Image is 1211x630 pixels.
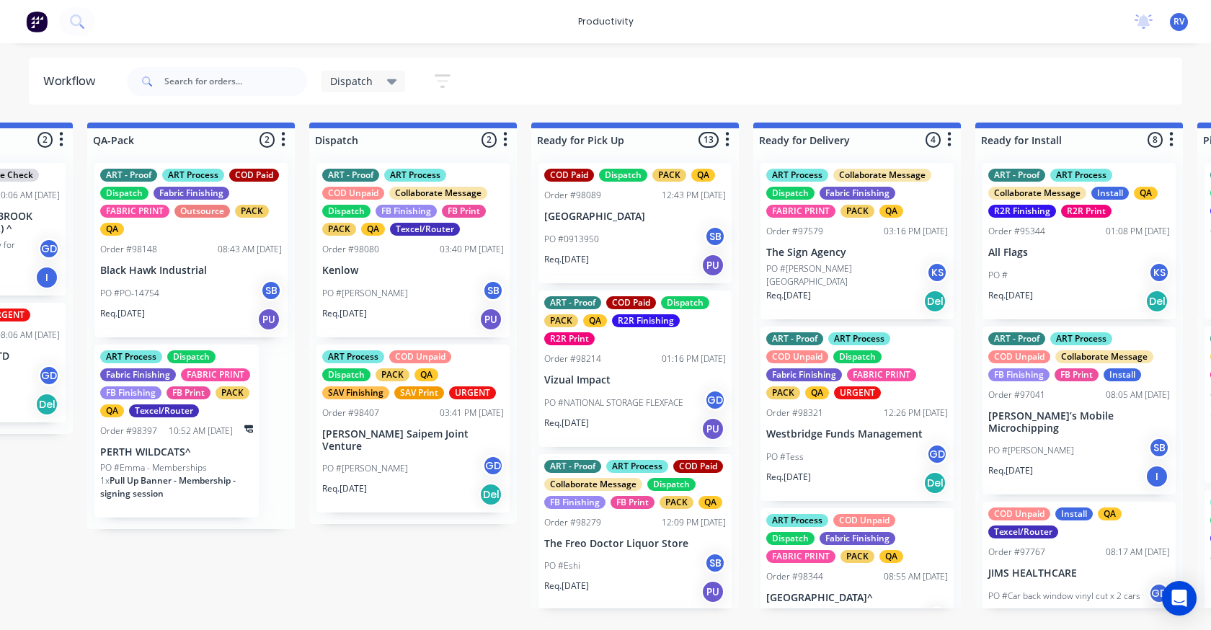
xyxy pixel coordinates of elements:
[1055,507,1093,520] div: Install
[1055,368,1099,381] div: FB Print
[606,296,656,309] div: COD Paid
[544,233,599,246] p: PO #0913950
[766,570,823,583] div: Order #98344
[100,265,282,277] p: Black Hawk Industrial
[766,550,835,563] div: FABRIC PRINT
[766,225,823,238] div: Order #97579
[100,243,157,256] div: Order #98148
[1104,368,1141,381] div: Install
[662,189,726,202] div: 12:43 PM [DATE]
[1106,546,1170,559] div: 08:17 AM [DATE]
[479,308,502,331] div: PU
[100,169,157,182] div: ART - Proof
[94,163,288,337] div: ART - ProofART ProcessCOD PaidDispatchFabric FinishingFABRIC PRINTOutsourcePACKQAOrder #9814808:4...
[982,163,1176,319] div: ART - ProofART ProcessCollaborate MessageInstallQAR2R FinishingR2R PrintOrder #9534401:08 PM [DAT...
[100,474,236,500] span: Pull Up Banner - Membership - signing session
[235,205,269,218] div: PACK
[1091,187,1129,200] div: Install
[544,314,578,327] div: PACK
[322,407,379,420] div: Order #98407
[322,223,356,236] div: PACK
[926,262,948,283] div: KS
[673,460,723,473] div: COD Paid
[988,187,1086,200] div: Collaborate Message
[691,169,715,182] div: QA
[982,327,1176,495] div: ART - ProofART ProcessCOD UnpaidCollaborate MessageFB FinishingFB PrintInstallOrder #9704108:05 A...
[988,567,1170,580] p: JIMS HEALTHCARE
[257,308,280,331] div: PU
[322,462,408,475] p: PO #[PERSON_NAME]
[322,482,367,495] p: Req. [DATE]
[390,223,460,236] div: Texcel/Router
[167,386,210,399] div: FB Print
[988,205,1056,218] div: R2R Finishing
[840,550,874,563] div: PACK
[544,210,726,223] p: [GEOGRAPHIC_DATA]
[1050,332,1112,345] div: ART Process
[879,550,903,563] div: QA
[538,163,732,283] div: COD PaidDispatchPACKQAOrder #9808912:43 PM [DATE][GEOGRAPHIC_DATA]PO #0913950SBReq.[DATE]PU
[389,187,487,200] div: Collaborate Message
[169,425,233,438] div: 10:52 AM [DATE]
[606,460,668,473] div: ART Process
[704,226,726,247] div: SB
[361,223,385,236] div: QA
[599,169,647,182] div: Dispatch
[322,287,408,300] p: PO #[PERSON_NAME]
[1145,465,1168,488] div: I
[174,205,230,218] div: Outsource
[988,546,1045,559] div: Order #97767
[167,350,216,363] div: Dispatch
[544,396,683,409] p: PO #NATIONAL STORAGE FLEXFACE
[35,266,58,289] div: I
[43,73,102,90] div: Workflow
[662,516,726,529] div: 12:09 PM [DATE]
[1050,169,1112,182] div: ART Process
[988,464,1033,477] p: Req. [DATE]
[652,169,686,182] div: PACK
[923,290,946,313] div: Del
[538,290,732,447] div: ART - ProofCOD PaidDispatchPACKQAR2R FinishingR2R PrintOrder #9821401:16 PM [DATE]Vizual ImpactPO...
[442,205,486,218] div: FB Print
[833,514,895,527] div: COD Unpaid
[988,507,1050,520] div: COD Unpaid
[805,386,829,399] div: QA
[766,205,835,218] div: FABRIC PRINT
[316,345,510,513] div: ART ProcessCOD UnpaidDispatchPACKQASAV FinishingSAV PrintURGENTOrder #9840703:41 PM [DATE][PERSON...
[988,389,1045,401] div: Order #97041
[661,296,709,309] div: Dispatch
[316,163,510,337] div: ART - ProofART ProcessCOD UnpaidCollaborate MessageDispatchFB FinishingFB PrintPACKQATexcel/Route...
[322,205,371,218] div: Dispatch
[162,169,224,182] div: ART Process
[988,410,1170,435] p: [PERSON_NAME]’s Mobile Microchipping
[1148,262,1170,283] div: KS
[988,350,1050,363] div: COD Unpaid
[394,386,444,399] div: SAV Print
[544,296,601,309] div: ART - Proof
[479,483,502,506] div: Del
[544,538,726,550] p: The Freo Doctor Liquor Store
[988,169,1045,182] div: ART - Proof
[766,169,828,182] div: ART Process
[571,11,641,32] div: productivity
[129,404,199,417] div: Texcel/Router
[840,205,874,218] div: PACK
[847,368,916,381] div: FABRIC PRINT
[698,496,722,509] div: QA
[1148,582,1170,604] div: GD
[100,474,110,487] span: 1 x
[544,417,589,430] p: Req. [DATE]
[923,471,946,494] div: Del
[440,243,504,256] div: 03:40 PM [DATE]
[322,350,384,363] div: ART Process
[100,205,169,218] div: FABRIC PRINT
[322,265,504,277] p: Kenlow
[384,169,446,182] div: ART Process
[322,307,367,320] p: Req. [DATE]
[544,253,589,266] p: Req. [DATE]
[766,407,823,420] div: Order #98321
[544,374,726,386] p: Vizual Impact
[988,289,1033,302] p: Req. [DATE]
[766,247,948,259] p: The Sign Agency
[38,238,60,259] div: GD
